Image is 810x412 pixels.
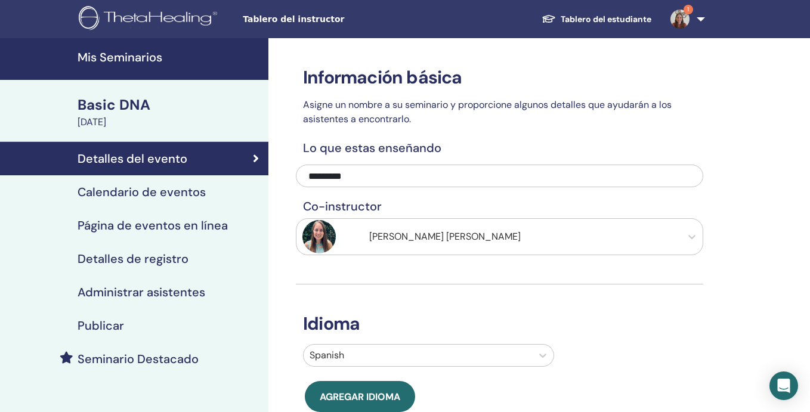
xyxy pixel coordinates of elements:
[670,10,690,29] img: default.jpg
[296,199,703,213] h4: Co-instructor
[296,98,703,126] p: Asigne un nombre a su seminario y proporcione algunos detalles que ayudarán a los asistentes a en...
[296,313,703,334] h3: Idioma
[296,141,703,155] h4: Lo que estas enseñando
[296,67,703,88] h3: Información básica
[78,50,261,64] h4: Mis Seminarios
[78,95,261,115] div: Basic DNA
[70,95,268,129] a: Basic DNA[DATE]
[78,185,206,199] h4: Calendario de eventos
[542,14,556,24] img: graduation-cap-white.svg
[243,13,422,26] span: Tablero del instructor
[78,218,228,233] h4: Página de eventos en línea
[78,252,188,266] h4: Detalles de registro
[369,230,521,243] span: [PERSON_NAME] [PERSON_NAME]
[78,115,261,129] div: [DATE]
[78,151,187,166] h4: Detalles del evento
[78,352,199,366] h4: Seminario Destacado
[79,6,221,33] img: logo.png
[305,381,415,412] button: Agregar idioma
[320,391,400,403] span: Agregar idioma
[78,318,124,333] h4: Publicar
[769,371,798,400] div: Open Intercom Messenger
[302,220,336,253] img: default.jpg
[684,5,693,14] span: 1
[532,8,661,30] a: Tablero del estudiante
[78,285,205,299] h4: Administrar asistentes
